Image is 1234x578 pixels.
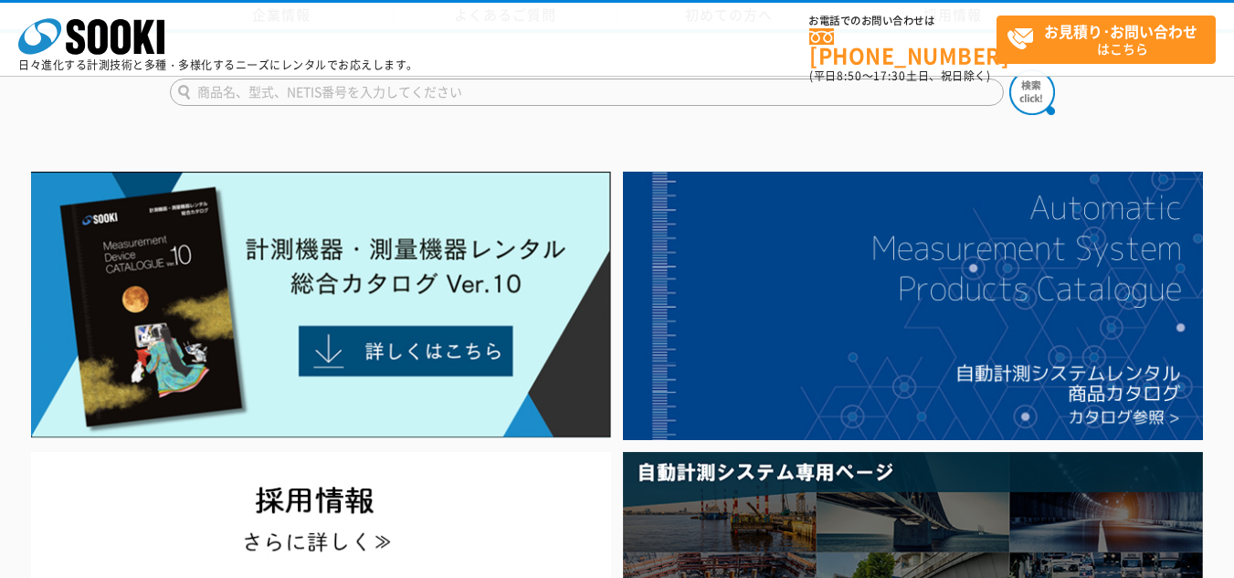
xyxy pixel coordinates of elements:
[873,68,906,84] span: 17:30
[31,172,611,437] img: Catalog Ver10
[170,79,1004,106] input: 商品名、型式、NETIS番号を入力してください
[1009,69,1055,115] img: btn_search.png
[18,59,418,70] p: 日々進化する計測技術と多種・多様化するニーズにレンタルでお応えします。
[1044,20,1197,42] strong: お見積り･お問い合わせ
[809,68,990,84] span: (平日 ～ 土日、祝日除く)
[809,16,997,26] span: お電話でのお問い合わせは
[623,172,1203,439] img: 自動計測システムカタログ
[1007,16,1215,62] span: はこちら
[809,28,997,66] a: [PHONE_NUMBER]
[997,16,1216,64] a: お見積り･お問い合わせはこちら
[837,68,862,84] span: 8:50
